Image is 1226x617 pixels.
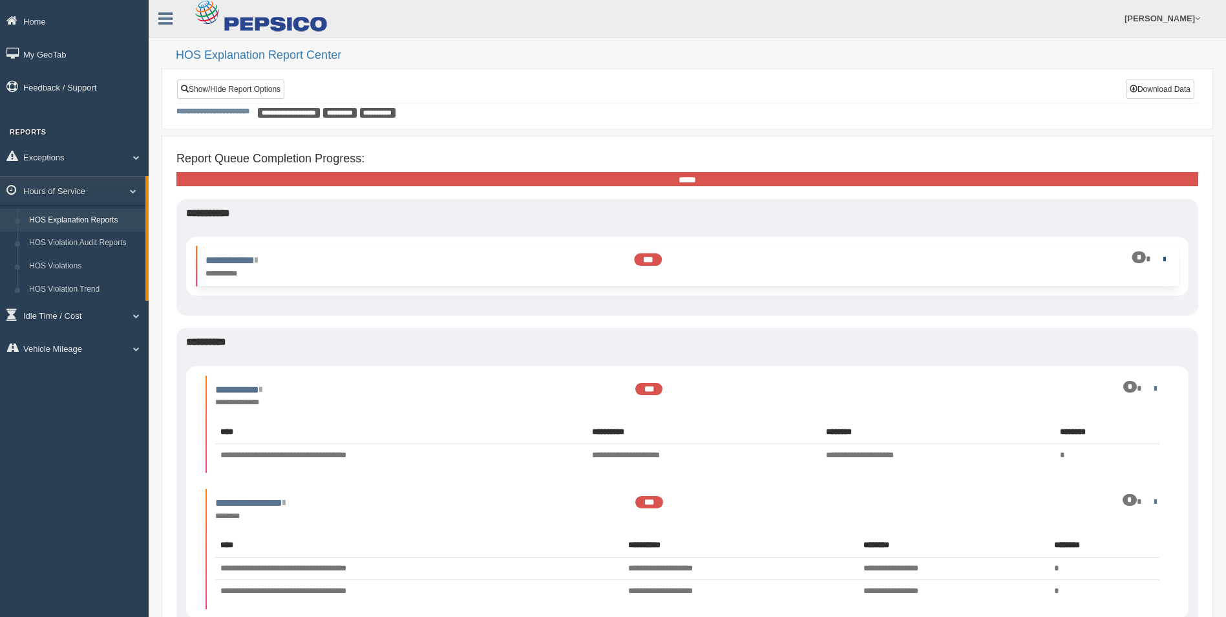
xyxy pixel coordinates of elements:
[23,278,145,301] a: HOS Violation Trend
[196,246,1179,287] li: Expand
[23,232,145,255] a: HOS Violation Audit Reports
[206,376,1169,473] li: Expand
[176,49,1213,62] h2: HOS Explanation Report Center
[206,489,1169,609] li: Expand
[177,80,284,99] a: Show/Hide Report Options
[23,255,145,278] a: HOS Violations
[23,209,145,232] a: HOS Explanation Reports
[176,153,1198,166] h4: Report Queue Completion Progress:
[1126,80,1194,99] button: Download Data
